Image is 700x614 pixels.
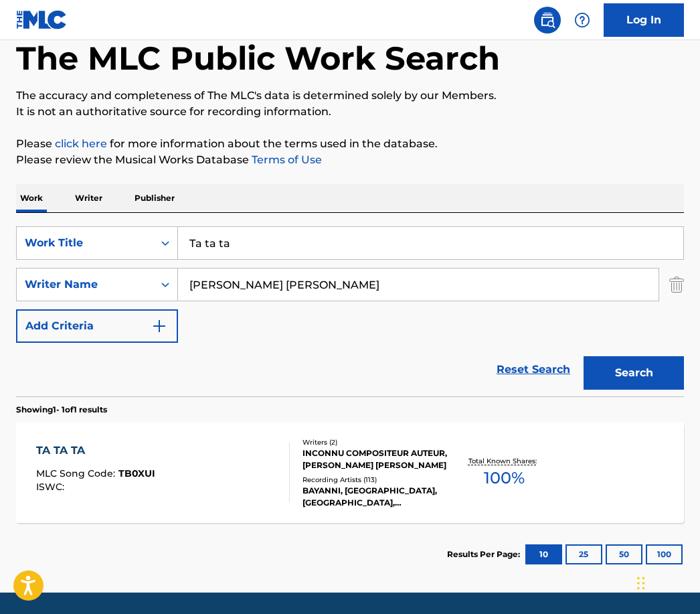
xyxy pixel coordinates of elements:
button: 25 [565,544,602,564]
h1: The MLC Public Work Search [16,38,500,78]
p: Total Known Shares: [468,456,540,466]
a: click here [55,137,107,150]
p: Please review the Musical Works Database [16,152,684,168]
div: Work Title [25,235,145,251]
p: Work [16,184,47,212]
a: Public Search [534,7,561,33]
img: MLC Logo [16,10,68,29]
span: MLC Song Code : [36,467,118,479]
a: Reset Search [490,355,577,384]
a: Terms of Use [249,153,322,166]
img: search [539,12,555,28]
img: 9d2ae6d4665cec9f34b9.svg [151,318,167,334]
button: 50 [606,544,642,564]
p: Results Per Page: [447,548,523,560]
a: TA TA TAMLC Song Code:TB0XUIISWC:Writers (2)INCONNU COMPOSITEUR AUTEUR, [PERSON_NAME] [PERSON_NAM... [16,423,684,523]
p: Showing 1 - 1 of 1 results [16,404,107,416]
a: Log In [604,3,684,37]
button: Add Criteria [16,309,178,343]
div: Drag [637,563,645,603]
div: INCONNU COMPOSITEUR AUTEUR, [PERSON_NAME] [PERSON_NAME] [302,447,448,471]
iframe: Chat Widget [633,550,700,614]
div: Help [569,7,596,33]
p: Publisher [130,184,179,212]
div: Writers ( 2 ) [302,437,448,447]
button: 100 [646,544,683,564]
span: ISWC : [36,481,68,493]
span: 100 % [484,466,525,490]
p: Writer [71,184,106,212]
div: Recording Artists ( 113 ) [302,475,448,485]
p: Please for more information about the terms used in the database. [16,136,684,152]
span: TB0XUI [118,467,155,479]
div: BAYANNI, [GEOGRAPHIC_DATA], [GEOGRAPHIC_DATA], [PERSON_NAME], [PERSON_NAME],[PERSON_NAME], [PERSO... [302,485,448,509]
img: help [574,12,590,28]
button: Search [584,356,684,390]
button: 10 [525,544,562,564]
p: The accuracy and completeness of The MLC's data is determined solely by our Members. [16,88,684,104]
p: It is not an authoritative source for recording information. [16,104,684,120]
form: Search Form [16,226,684,396]
div: Writer Name [25,277,145,293]
img: Delete Criterion [669,268,684,301]
div: TA TA TA [36,443,155,459]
